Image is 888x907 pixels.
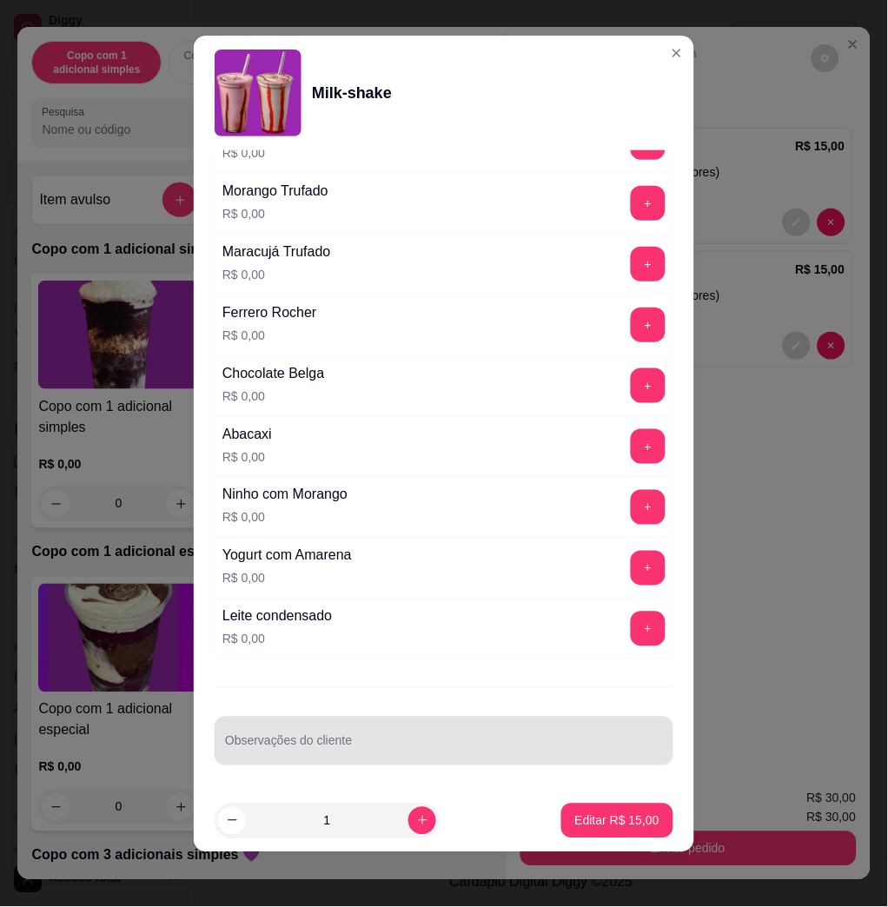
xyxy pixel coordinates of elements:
button: add [631,308,666,342]
button: add [631,551,666,586]
p: R$ 0,00 [222,570,352,587]
p: R$ 0,00 [222,144,306,162]
button: add [631,490,666,525]
div: Yogurt com Amarena [222,546,352,566]
p: R$ 0,00 [222,509,348,526]
div: Leite condensado [222,606,332,627]
div: Milk-shake [312,81,392,105]
div: Chocolate Belga [222,363,324,384]
button: add [631,247,666,281]
p: Editar R$ 15,00 [575,812,659,830]
div: Maracujá Trufado [222,242,331,262]
button: add [631,612,666,646]
p: R$ 0,00 [222,387,324,405]
p: R$ 0,00 [222,266,331,283]
button: Close [663,39,691,67]
button: add [631,429,666,464]
button: decrease-product-quantity [218,807,246,835]
button: Editar R$ 15,00 [561,804,673,838]
div: Ninho com Morango [222,485,348,506]
p: R$ 0,00 [222,448,272,466]
button: increase-product-quantity [408,807,436,835]
div: Abacaxi [222,424,272,445]
button: add [631,368,666,403]
p: R$ 0,00 [222,631,332,648]
p: R$ 0,00 [222,205,328,222]
button: add [631,186,666,221]
div: Ferrero Rocher [222,302,316,323]
input: Observações do cliente [225,739,663,757]
p: R$ 0,00 [222,327,316,344]
img: product-image [215,50,302,136]
div: Morango Trufado [222,181,328,202]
